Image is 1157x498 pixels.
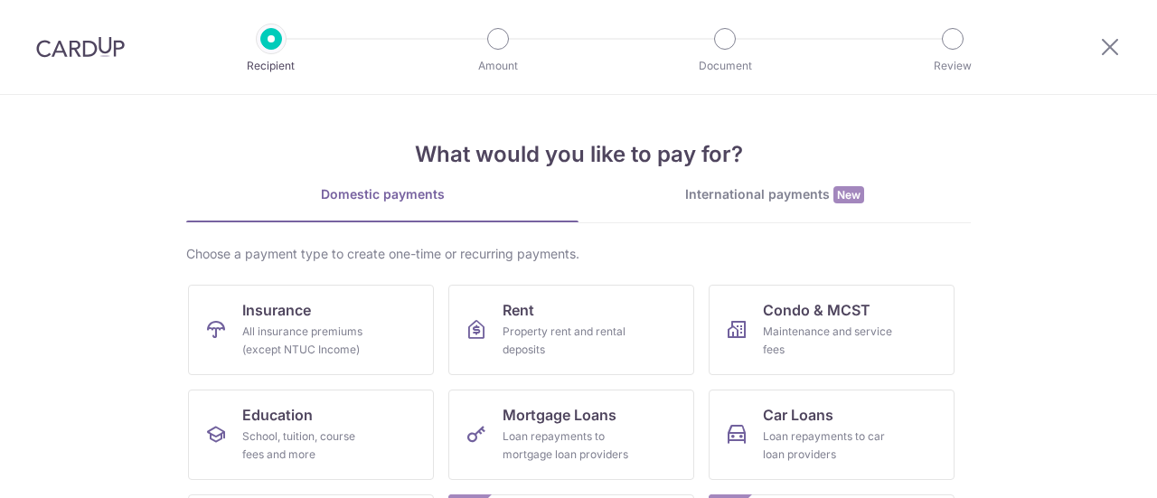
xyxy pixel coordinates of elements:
p: Document [658,57,792,75]
span: Education [242,404,313,426]
span: Car Loans [763,404,833,426]
div: School, tuition, course fees and more [242,428,372,464]
span: Rent [503,299,534,321]
span: Mortgage Loans [503,404,616,426]
h4: What would you like to pay for? [186,138,971,171]
a: Condo & MCSTMaintenance and service fees [709,285,955,375]
a: RentProperty rent and rental deposits [448,285,694,375]
span: Insurance [242,299,311,321]
div: Maintenance and service fees [763,323,893,359]
div: Property rent and rental deposits [503,323,633,359]
a: Mortgage LoansLoan repayments to mortgage loan providers [448,390,694,480]
span: Condo & MCST [763,299,870,321]
a: Car LoansLoan repayments to car loan providers [709,390,955,480]
img: CardUp [36,36,125,58]
div: Domestic payments [186,185,578,203]
p: Amount [431,57,565,75]
span: New [833,186,864,203]
a: EducationSchool, tuition, course fees and more [188,390,434,480]
p: Recipient [204,57,338,75]
div: All insurance premiums (except NTUC Income) [242,323,372,359]
div: Loan repayments to car loan providers [763,428,893,464]
div: Loan repayments to mortgage loan providers [503,428,633,464]
div: International payments [578,185,971,204]
iframe: Opens a widget where you can find more information [1041,444,1139,489]
div: Choose a payment type to create one-time or recurring payments. [186,245,971,263]
a: InsuranceAll insurance premiums (except NTUC Income) [188,285,434,375]
p: Review [886,57,1020,75]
